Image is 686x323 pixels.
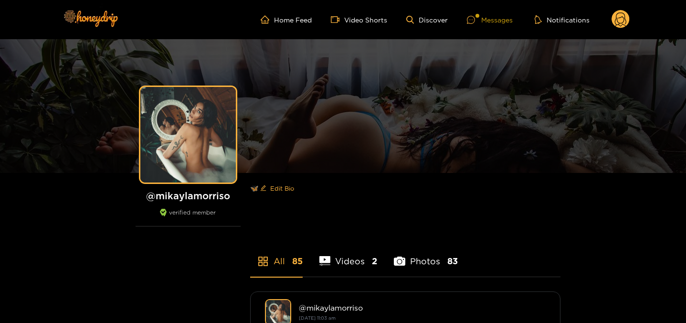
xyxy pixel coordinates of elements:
a: Home Feed [261,15,312,24]
span: Edit Bio [270,183,294,193]
div: 🦋 [250,173,560,204]
span: home [261,15,274,24]
span: 85 [292,255,303,267]
div: @ mikaylamorriso [299,303,546,312]
h1: @ mikaylamorriso [136,190,241,202]
li: All [250,234,303,277]
a: Discover [406,16,448,24]
div: verified member [136,209,241,226]
span: video-camera [331,15,344,24]
div: Messages [467,14,513,25]
span: appstore [257,256,269,267]
li: Photos [394,234,458,277]
span: edit [260,185,266,192]
a: Video Shorts [331,15,387,24]
small: [DATE] 11:03 am [299,315,336,321]
li: Videos [319,234,378,277]
button: Notifications [532,15,592,24]
span: 2 [372,255,377,267]
button: editEdit Bio [258,181,296,196]
span: 83 [447,255,458,267]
